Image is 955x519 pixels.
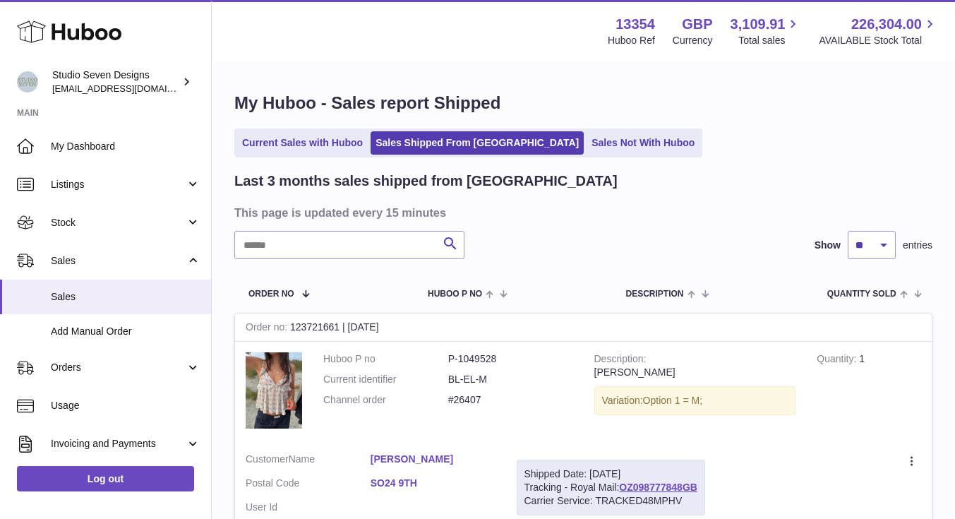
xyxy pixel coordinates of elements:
td: 1 [806,342,932,442]
dd: #26407 [448,393,573,407]
span: Sales [51,254,186,268]
span: Orders [51,361,186,374]
span: Usage [51,399,200,412]
span: My Dashboard [51,140,200,153]
a: 3,109.91 Total sales [731,15,802,47]
span: entries [903,239,932,252]
div: Huboo Ref [608,34,655,47]
strong: Order no [246,321,290,336]
span: Invoicing and Payments [51,437,186,451]
img: 30.png [246,352,302,428]
div: 123721661 | [DATE] [235,314,932,342]
div: Tracking - Royal Mail: [517,460,705,515]
span: Option 1 = M; [643,395,702,406]
a: Sales Not With Huboo [587,131,699,155]
span: 3,109.91 [731,15,786,34]
img: contact.studiosevendesigns@gmail.com [17,71,38,93]
div: [PERSON_NAME] [594,366,796,379]
a: SO24 9TH [371,477,495,490]
span: Sales [51,290,200,304]
span: Stock [51,216,186,229]
span: Add Manual Order [51,325,200,338]
span: Quantity Sold [827,290,896,299]
a: Sales Shipped From [GEOGRAPHIC_DATA] [371,131,584,155]
dd: BL-EL-M [448,373,573,386]
dt: Huboo P no [323,352,448,366]
h2: Last 3 months sales shipped from [GEOGRAPHIC_DATA] [234,172,618,191]
a: 226,304.00 AVAILABLE Stock Total [819,15,938,47]
dt: Channel order [323,393,448,407]
h1: My Huboo - Sales report Shipped [234,92,932,114]
span: Description [625,290,683,299]
div: Studio Seven Designs [52,68,179,95]
label: Show [815,239,841,252]
dt: Name [246,453,371,470]
a: Current Sales with Huboo [237,131,368,155]
div: Shipped Date: [DATE] [524,467,697,481]
span: 226,304.00 [851,15,922,34]
dt: User Id [246,501,371,514]
a: [PERSON_NAME] [371,453,495,466]
dt: Postal Code [246,477,371,494]
div: Currency [673,34,713,47]
span: Customer [246,453,289,465]
span: Huboo P no [428,290,482,299]
span: AVAILABLE Stock Total [819,34,938,47]
div: Variation: [594,386,796,415]
span: [EMAIL_ADDRESS][DOMAIN_NAME] [52,83,208,94]
strong: 13354 [615,15,655,34]
strong: Description [594,353,647,368]
h3: This page is updated every 15 minutes [234,205,929,220]
dt: Current identifier [323,373,448,386]
strong: Quantity [817,353,859,368]
span: Listings [51,178,186,191]
a: OZ098777848GB [619,482,697,493]
span: Total sales [738,34,801,47]
a: Log out [17,466,194,491]
dd: P-1049528 [448,352,573,366]
strong: GBP [682,15,712,34]
div: Carrier Service: TRACKED48MPHV [524,494,697,508]
span: Order No [248,290,294,299]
